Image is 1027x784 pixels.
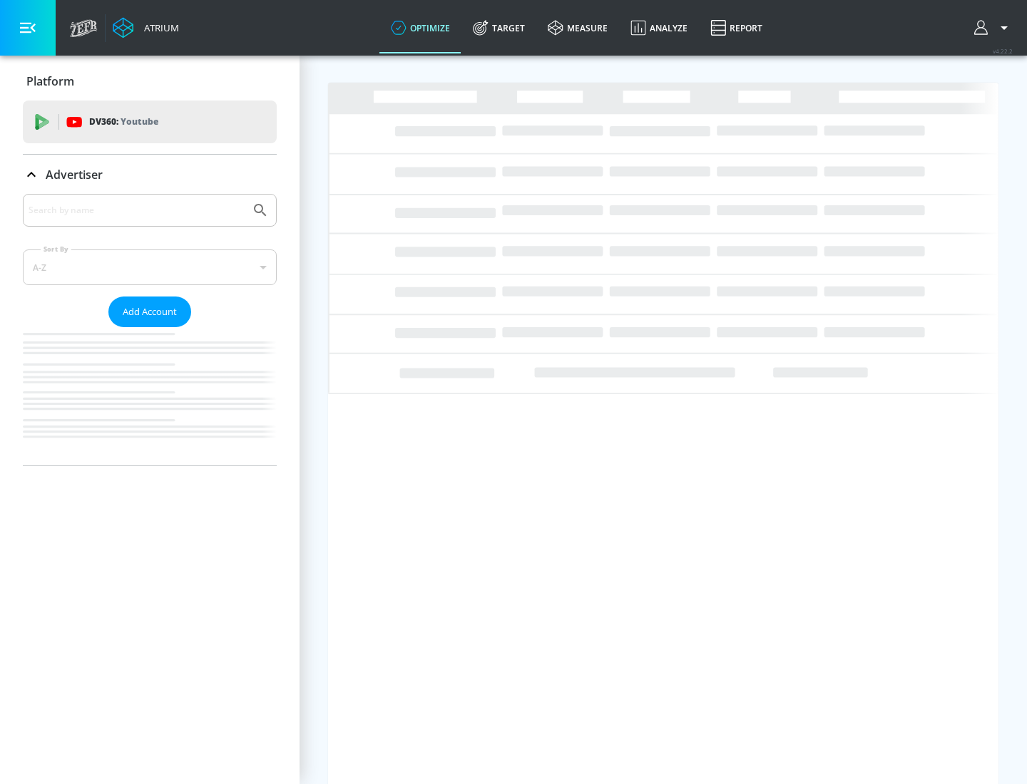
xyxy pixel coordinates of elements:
[23,327,277,465] nav: list of Advertiser
[121,114,158,129] p: Youtube
[23,194,277,465] div: Advertiser
[23,155,277,195] div: Advertiser
[699,2,774,53] a: Report
[113,17,179,38] a: Atrium
[536,2,619,53] a: measure
[89,114,158,130] p: DV360:
[29,201,245,220] input: Search by name
[23,249,277,285] div: A-Z
[138,21,179,34] div: Atrium
[26,73,74,89] p: Platform
[23,100,277,143] div: DV360: Youtube
[46,167,103,182] p: Advertiser
[379,2,461,53] a: optimize
[41,244,71,254] label: Sort By
[619,2,699,53] a: Analyze
[123,304,177,320] span: Add Account
[461,2,536,53] a: Target
[993,47,1013,55] span: v 4.22.2
[108,296,191,327] button: Add Account
[23,61,277,101] div: Platform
